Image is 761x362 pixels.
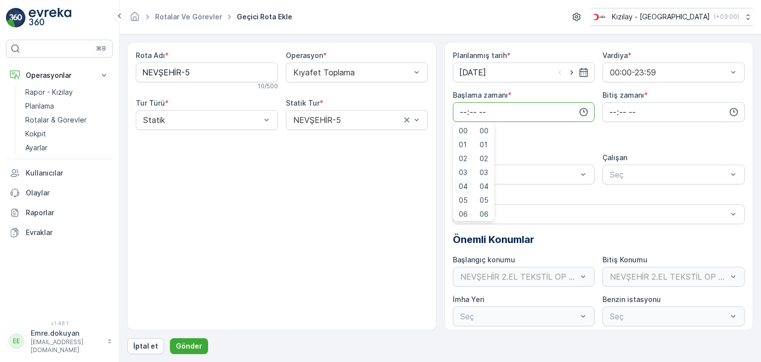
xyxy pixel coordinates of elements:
label: Tur Türü [136,99,165,107]
p: Operasyonlar [26,70,93,80]
p: Olaylar [26,188,109,198]
label: Bitiş Konumu [602,255,648,264]
img: logo_light-DOdMpM7g.png [29,8,71,28]
button: Gönder [170,338,208,354]
label: Başlangıç konumu [453,255,515,264]
label: Çalışan [602,153,627,162]
input: dd/mm/yyyy [453,62,595,82]
a: Raporlar [6,203,113,223]
p: Seç [460,169,578,181]
p: [EMAIL_ADDRESS][DOMAIN_NAME] [31,338,102,354]
p: Kokpit [25,129,46,139]
a: Rapor - Kızılay [21,85,113,99]
a: Kullanıcılar [6,163,113,183]
label: Rota Adı [136,51,165,60]
label: İmha Yeri [453,295,485,303]
button: EEEmre.dokuyan[EMAIL_ADDRESS][DOMAIN_NAME] [6,328,113,354]
a: Rotalar & Görevler [21,113,113,127]
img: k%C4%B1z%C4%B1lay_D5CCths_t1JZB0k.png [591,11,608,22]
label: Statik Tur [286,99,320,107]
a: Ayarlar [21,141,113,155]
p: ( +03:00 ) [714,13,739,21]
span: 02 [459,154,467,164]
span: 06 [480,209,489,219]
span: 05 [459,195,468,205]
p: Kullanıcılar [26,168,109,178]
label: Vardiya [602,51,628,60]
a: Olaylar [6,183,113,203]
div: EE [8,333,24,349]
p: Rapor - Kızılay [25,87,73,97]
p: Planlama [25,101,54,111]
span: 03 [480,168,488,178]
span: 00 [459,126,468,136]
p: Emre.dokuyan [31,328,102,338]
p: Rotalar & Görevler [25,115,87,125]
span: 02 [480,154,488,164]
label: Başlama zamanı [453,91,508,99]
label: Operasyon [286,51,323,60]
label: Bitiş zamanı [602,91,644,99]
img: logo [6,8,26,28]
a: Evraklar [6,223,113,242]
span: Geçici Rota Ekle [235,12,294,22]
p: Raporlar [26,208,109,218]
p: Evraklar [26,228,109,238]
p: İptal et [133,341,158,351]
span: 04 [459,181,468,191]
label: Planlanmış tarih [453,51,507,60]
span: 01 [459,140,467,150]
p: 10 / 500 [258,82,278,90]
p: Gönder [176,341,202,351]
span: 05 [480,195,489,205]
label: Benzin istasyonu [602,295,661,303]
span: 00 [480,126,489,136]
p: Önemli Konumlar [453,232,745,247]
button: Operasyonlar [6,65,113,85]
p: Kızılay - [GEOGRAPHIC_DATA] [612,12,710,22]
p: Seç [460,208,728,220]
span: v 1.48.1 [6,320,113,326]
a: Kokpit [21,127,113,141]
a: Planlama [21,99,113,113]
span: 01 [480,140,488,150]
a: Rotalar ve Görevler [155,12,222,21]
button: Kızılay - [GEOGRAPHIC_DATA](+03:00) [591,8,753,26]
p: Ayarlar [25,143,48,153]
p: ⌘B [96,45,106,53]
button: İptal et [127,338,164,354]
a: Ana Sayfa [129,15,140,23]
span: 03 [459,168,467,178]
p: Seç [610,169,727,181]
span: 06 [459,209,468,219]
span: 04 [480,181,489,191]
ul: Menu [453,122,494,221]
